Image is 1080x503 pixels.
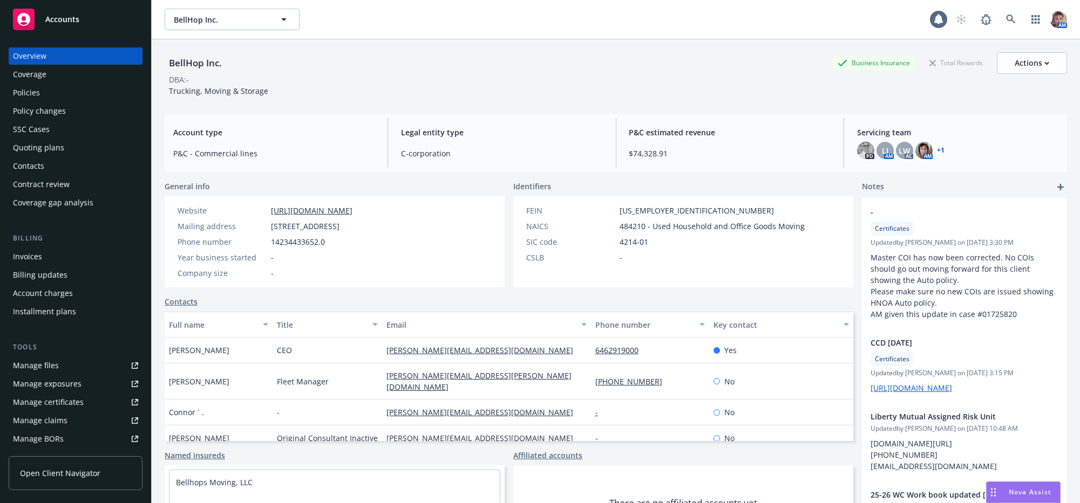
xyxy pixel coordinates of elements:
div: Business Insurance [832,56,915,70]
span: Open Client Navigator [20,467,100,479]
button: Key contact [709,312,853,337]
div: Contacts [13,157,44,175]
a: Manage BORs [9,430,142,447]
a: remove [1045,411,1058,424]
a: edit [1030,411,1043,424]
span: Updated by [PERSON_NAME] on [DATE] 10:48 AM [871,424,1058,433]
a: Report a Bug [975,9,997,30]
span: Updated by [PERSON_NAME] on [DATE] 3:15 PM [871,368,1058,378]
span: Connor ` . [169,406,204,418]
div: Drag to move [987,482,1000,502]
span: C-corporation [401,148,602,159]
a: [PERSON_NAME][EMAIL_ADDRESS][DOMAIN_NAME] [386,407,582,417]
div: Key contact [714,319,837,330]
span: - [871,206,1030,218]
button: Phone number [591,312,710,337]
a: Billing updates [9,266,142,284]
span: - [620,252,622,263]
p: Master COI has now been corrected. No COIs should go out moving forward for this client showing t... [871,252,1058,320]
span: Updated by [PERSON_NAME] on [DATE] 3:30 PM [871,238,1058,247]
a: edit [1030,206,1043,219]
div: Quoting plans [13,139,64,156]
div: -CertificatesUpdatedby [PERSON_NAME] on [DATE] 3:30 PMMaster COI has now been corrected. No COIs ... [862,198,1067,328]
span: 484210 - Used Household and Office Goods Moving [620,221,805,232]
span: [US_EMPLOYER_IDENTIFICATION_NUMBER] [620,205,774,216]
a: [PERSON_NAME][EMAIL_ADDRESS][DOMAIN_NAME] [386,433,582,443]
a: Contacts [9,157,142,175]
img: photo [915,142,933,159]
div: Website [178,205,267,216]
span: $74,328.91 [629,148,831,159]
a: Overview [9,47,142,65]
a: Coverage [9,66,142,83]
a: [URL][DOMAIN_NAME] [271,205,352,216]
span: Yes [724,344,737,356]
a: Affiliated accounts [513,450,582,461]
div: Mailing address [178,221,267,232]
button: BellHop Inc. [165,9,300,30]
div: Manage BORs [13,430,64,447]
a: Manage files [9,357,142,374]
span: P&C estimated revenue [629,127,831,138]
button: Actions [997,52,1067,74]
a: edit [1030,337,1043,350]
a: Named insureds [165,450,225,461]
div: Account charges [13,285,73,302]
div: CSLB [526,252,615,263]
span: [PERSON_NAME] [169,376,229,387]
a: [PERSON_NAME][EMAIL_ADDRESS][PERSON_NAME][DOMAIN_NAME] [386,370,572,392]
div: BellHop Inc. [165,56,226,70]
a: Installment plans [9,303,142,320]
span: Original Consultant Inactive [277,432,378,444]
span: LI [882,145,888,156]
a: Manage certificates [9,394,142,411]
div: Installment plans [13,303,76,320]
span: Certificates [875,354,909,364]
button: Title [273,312,382,337]
div: Coverage gap analysis [13,194,93,211]
span: [PERSON_NAME] [169,432,229,444]
div: Overview [13,47,46,65]
div: Year business started [178,252,267,263]
div: Phone number [178,236,267,247]
span: CEO [277,344,292,356]
a: - [595,433,607,443]
span: - [271,252,274,263]
div: Coverage [13,66,46,83]
div: Policy changes [13,102,66,120]
div: SIC code [526,236,615,247]
span: BellHop Inc. [174,14,267,25]
div: Manage exposures [13,375,81,392]
a: Manage claims [9,412,142,429]
div: Email [386,319,574,330]
span: LW [899,145,910,156]
a: Account charges [9,285,142,302]
span: - [271,267,274,279]
div: Actions [1015,53,1049,73]
div: SSC Cases [13,121,50,138]
div: Title [277,319,366,330]
span: 14234433652.0 [271,236,325,247]
a: Switch app [1025,9,1047,30]
span: [PERSON_NAME] [169,344,229,356]
img: photo [857,142,874,159]
a: add [1054,181,1067,194]
span: Nova Assist [1009,487,1051,497]
div: Full name [169,319,256,330]
div: Tools [9,342,142,353]
div: Manage files [13,357,59,374]
a: [URL][DOMAIN_NAME] [871,383,952,393]
div: NAICS [526,221,615,232]
a: Policy changes [9,102,142,120]
span: Identifiers [513,181,551,192]
div: Billing updates [13,266,67,284]
span: 4214-01 [620,236,648,247]
span: Servicing team [857,127,1058,138]
div: Manage claims [13,412,67,429]
span: Trucking, Moving & Storage [169,86,268,96]
span: Legal entity type [401,127,602,138]
div: Liberty Mutual Assigned Risk UnitUpdatedby [PERSON_NAME] on [DATE] 10:48 AM[DOMAIN_NAME][URL] [PH... [862,402,1067,480]
a: Search [1000,9,1022,30]
div: Billing [9,233,142,244]
span: No [724,376,735,387]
